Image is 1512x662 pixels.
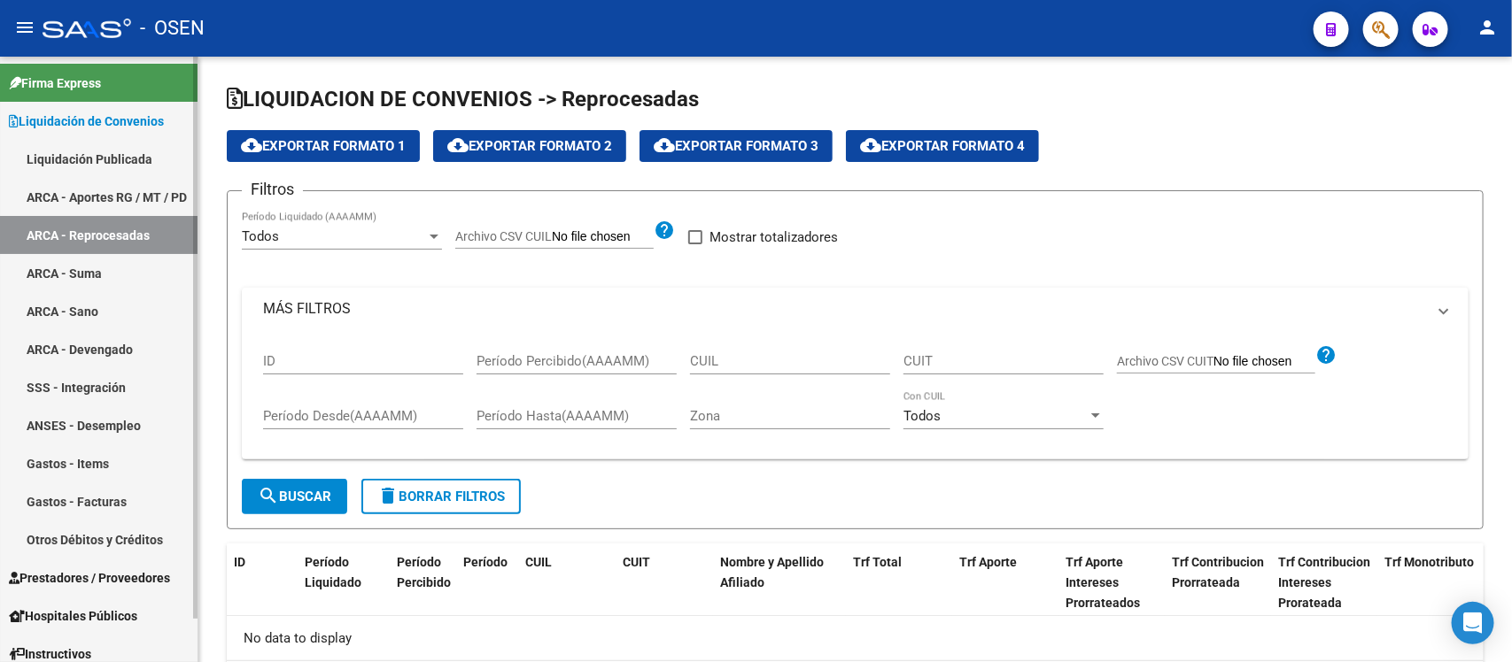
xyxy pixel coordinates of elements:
[241,135,262,156] mat-icon: cloud_download
[1058,543,1165,621] datatable-header-cell: Trf Aporte Intereses Prorrateados
[227,543,298,621] datatable-header-cell: ID
[234,555,245,569] span: ID
[227,616,1484,660] div: No data to display
[1384,555,1474,569] span: Trf Monotributo
[1377,543,1484,621] datatable-header-cell: Trf Monotributo
[447,138,612,154] span: Exportar Formato 2
[377,485,399,506] mat-icon: delete
[1315,344,1337,366] mat-icon: help
[709,227,838,248] span: Mostrar totalizadores
[654,138,818,154] span: Exportar Formato 3
[1213,354,1315,370] input: Archivo CSV CUIT
[720,555,824,589] span: Nombre y Apellido Afiliado
[390,543,456,621] datatable-header-cell: Período Percibido
[1477,17,1498,38] mat-icon: person
[241,138,406,154] span: Exportar Formato 1
[397,555,451,589] span: Período Percibido
[242,330,1469,460] div: MÁS FILTROS
[640,130,833,162] button: Exportar Formato 3
[456,543,518,621] datatable-header-cell: Período
[263,299,1426,319] mat-panel-title: MÁS FILTROS
[258,485,279,506] mat-icon: search
[860,138,1025,154] span: Exportar Formato 4
[1452,602,1494,644] div: Open Intercom Messenger
[1165,543,1271,621] datatable-header-cell: Trf Contribucion Prorrateada
[959,555,1017,569] span: Trf Aporte
[258,489,331,504] span: Buscar
[361,479,521,514] button: Borrar Filtros
[463,555,508,569] span: Período
[242,228,279,244] span: Todos
[1172,555,1264,589] span: Trf Contribucion Prorrateada
[654,135,675,156] mat-icon: cloud_download
[14,17,35,38] mat-icon: menu
[227,130,420,162] button: Exportar Formato 1
[853,555,902,569] span: Trf Total
[9,73,101,93] span: Firma Express
[846,543,952,621] datatable-header-cell: Trf Total
[227,87,699,112] span: LIQUIDACION DE CONVENIOS -> Reprocesadas
[846,130,1039,162] button: Exportar Formato 4
[654,219,675,241] mat-icon: help
[1278,555,1370,610] span: Trf Contribucion Intereses Prorateada
[1271,543,1377,621] datatable-header-cell: Trf Contribucion Intereses Prorateada
[242,177,303,202] h3: Filtros
[9,606,137,626] span: Hospitales Públicos
[525,555,552,569] span: CUIL
[623,555,650,569] span: CUIT
[298,543,364,621] datatable-header-cell: Período Liquidado
[140,9,205,48] span: - OSEN
[903,408,941,424] span: Todos
[447,135,469,156] mat-icon: cloud_download
[518,543,616,621] datatable-header-cell: CUIL
[242,479,347,514] button: Buscar
[952,543,1058,621] datatable-header-cell: Trf Aporte
[1117,354,1213,368] span: Archivo CSV CUIT
[433,130,626,162] button: Exportar Formato 2
[455,229,552,243] span: Archivo CSV CUIL
[242,288,1469,330] mat-expansion-panel-header: MÁS FILTROS
[616,543,713,621] datatable-header-cell: CUIT
[9,112,164,131] span: Liquidación de Convenios
[9,568,170,588] span: Prestadores / Proveedores
[713,543,846,621] datatable-header-cell: Nombre y Apellido Afiliado
[377,489,505,504] span: Borrar Filtros
[860,135,881,156] mat-icon: cloud_download
[1066,555,1140,610] span: Trf Aporte Intereses Prorrateados
[305,555,361,589] span: Período Liquidado
[552,229,654,245] input: Archivo CSV CUIL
